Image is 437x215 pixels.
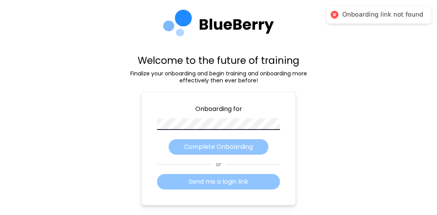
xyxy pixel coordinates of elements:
[157,104,280,114] p: Onboarding for
[122,54,315,67] p: Welcome to the future of training
[211,161,226,168] span: or
[342,11,423,19] div: Onboarding link not found
[163,10,274,42] img: company logo
[122,70,315,84] p: Finalize your onboarding and begin training and onboarding more effectively then ever before!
